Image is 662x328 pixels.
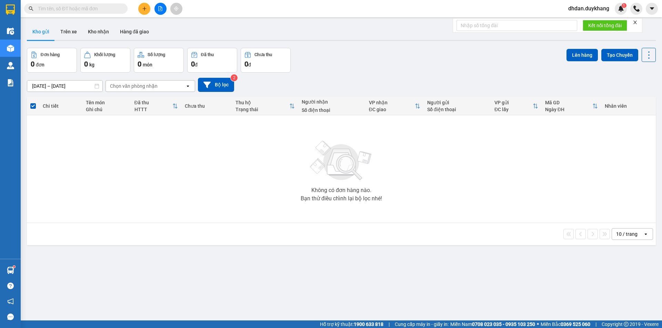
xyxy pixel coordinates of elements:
[616,231,638,237] div: 10 / trang
[31,60,34,68] span: 0
[605,103,652,109] div: Nhân viên
[643,231,649,237] svg: open
[633,6,640,12] img: phone-icon
[583,20,627,31] button: Kết nối tổng đài
[142,6,147,11] span: plus
[13,266,15,268] sup: 1
[7,45,14,52] img: warehouse-icon
[131,97,182,115] th: Toggle SortBy
[94,52,115,57] div: Khối lượng
[185,83,191,89] svg: open
[563,4,615,13] span: dhdan.duykhang
[7,283,14,289] span: question-circle
[7,314,14,320] span: message
[148,52,165,57] div: Số lượng
[134,100,173,105] div: Đã thu
[27,23,55,40] button: Kho gửi
[302,99,362,105] div: Người nhận
[27,48,77,73] button: Đơn hàng0đơn
[601,49,638,61] button: Tạo Chuyến
[248,62,251,67] span: đ
[7,62,14,69] img: warehouse-icon
[154,3,167,15] button: file-add
[110,83,158,89] div: Chọn văn phòng nhận
[541,320,590,328] span: Miền Bắc
[244,60,248,68] span: 0
[80,48,130,73] button: Khối lượng0kg
[311,188,371,193] div: Không có đơn hàng nào.
[561,321,590,327] strong: 0369 525 060
[195,62,198,67] span: đ
[138,60,141,68] span: 0
[158,6,163,11] span: file-add
[491,97,542,115] th: Toggle SortBy
[369,100,415,105] div: VP nhận
[114,23,154,40] button: Hàng đã giao
[622,3,626,8] sup: 1
[7,79,14,86] img: solution-icon
[395,320,449,328] span: Cung cấp máy in - giấy in:
[254,52,272,57] div: Chưa thu
[7,267,14,274] img: warehouse-icon
[185,103,229,109] div: Chưa thu
[241,48,291,73] button: Chưa thu0đ
[365,97,424,115] th: Toggle SortBy
[494,100,533,105] div: VP gửi
[595,320,596,328] span: |
[198,78,234,92] button: Bộ lọc
[7,298,14,305] span: notification
[86,107,128,112] div: Ghi chú
[201,52,214,57] div: Đã thu
[542,97,601,115] th: Toggle SortBy
[302,107,362,113] div: Số điện thoại
[38,5,119,12] input: Tìm tên, số ĐT hoặc mã đơn
[235,100,289,105] div: Thu hộ
[301,196,382,201] div: Bạn thử điều chỉnh lại bộ lọc nhé!
[82,23,114,40] button: Kho nhận
[55,23,82,40] button: Trên xe
[138,3,150,15] button: plus
[174,6,179,11] span: aim
[633,20,638,25] span: close
[354,321,383,327] strong: 1900 633 818
[457,20,577,31] input: Nhập số tổng đài
[450,320,535,328] span: Miền Nam
[623,3,625,8] span: 1
[27,81,102,92] input: Select a date range.
[187,48,237,73] button: Đã thu0đ
[7,28,14,35] img: warehouse-icon
[231,74,238,81] sup: 2
[566,49,598,61] button: Lên hàng
[537,323,539,326] span: ⚪️
[134,48,184,73] button: Số lượng0món
[143,62,152,67] span: món
[232,97,298,115] th: Toggle SortBy
[369,107,415,112] div: ĐC giao
[624,322,629,327] span: copyright
[170,3,182,15] button: aim
[191,60,195,68] span: 0
[472,321,535,327] strong: 0708 023 035 - 0935 103 250
[6,4,15,15] img: logo-vxr
[427,107,488,112] div: Số điện thoại
[307,137,376,185] img: svg+xml;base64,PHN2ZyBjbGFzcz0ibGlzdC1wbHVnX19zdmciIHhtbG5zPSJodHRwOi8vd3d3LnczLm9yZy8yMDAwL3N2Zy...
[545,107,592,112] div: Ngày ĐH
[84,60,88,68] span: 0
[41,52,60,57] div: Đơn hàng
[320,320,383,328] span: Hỗ trợ kỹ thuật:
[427,100,488,105] div: Người gửi
[36,62,44,67] span: đơn
[494,107,533,112] div: ĐC lấy
[235,107,289,112] div: Trạng thái
[646,3,658,15] button: caret-down
[588,22,622,29] span: Kết nối tổng đài
[86,100,128,105] div: Tên món
[89,62,94,67] span: kg
[545,100,592,105] div: Mã GD
[649,6,655,12] span: caret-down
[29,6,33,11] span: search
[618,6,624,12] img: icon-new-feature
[389,320,390,328] span: |
[43,103,79,109] div: Chi tiết
[134,107,173,112] div: HTTT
